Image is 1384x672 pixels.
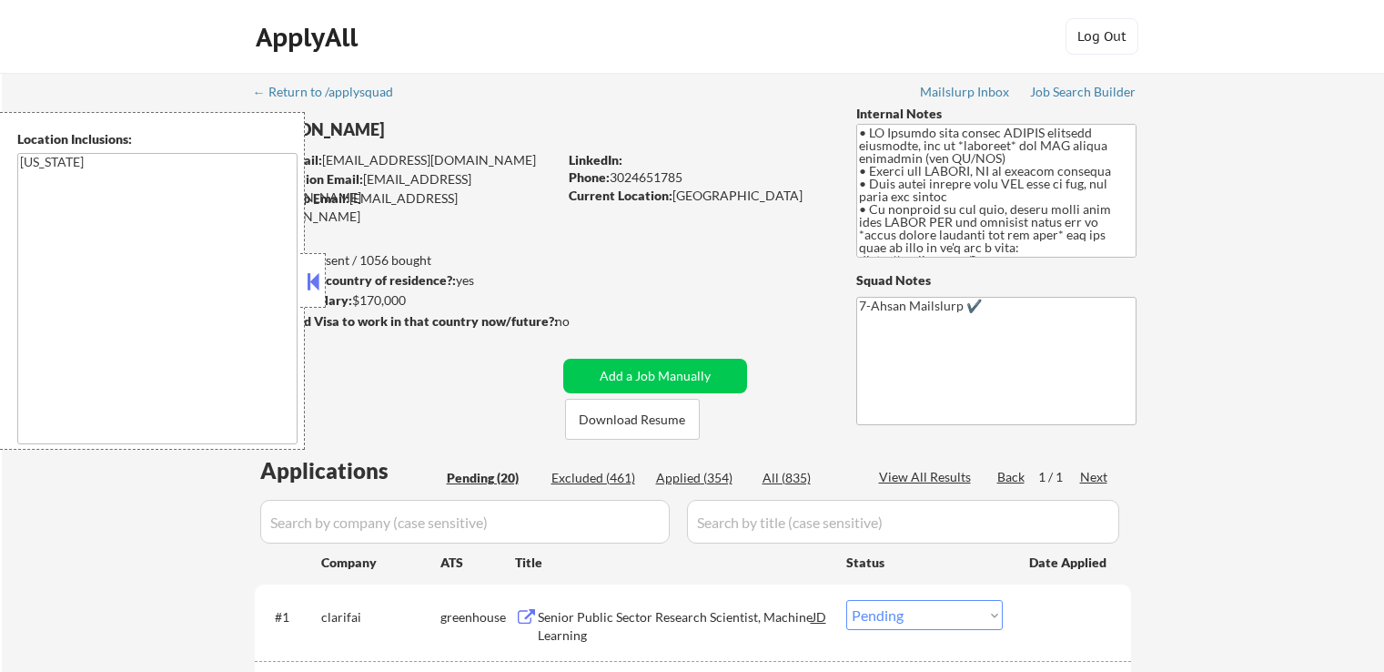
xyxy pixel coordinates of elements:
strong: Current Location: [569,188,672,203]
a: ← Return to /applysquad [253,85,410,103]
div: yes [254,271,551,290]
strong: LinkedIn: [569,152,622,168]
a: Mailslurp Inbox [920,85,1011,103]
div: Excluded (461) [551,469,642,487]
div: 1 / 1 [1038,468,1080,486]
div: All (835) [763,469,854,487]
div: Back [997,468,1026,486]
div: $170,000 [254,291,557,310]
div: Company [321,554,440,572]
div: clarifai [321,608,440,626]
strong: Phone: [569,169,610,185]
div: Title [515,554,829,572]
div: #1 [275,608,307,626]
a: Job Search Builder [1030,85,1136,103]
div: greenhouse [440,608,515,626]
div: ATS [440,554,515,572]
div: Senior Public Sector Research Scientist, Machine Learning [538,608,813,644]
div: [EMAIL_ADDRESS][DOMAIN_NAME] [256,170,557,206]
div: JD [811,600,829,633]
div: ApplyAll [256,22,363,53]
div: Applied (354) [656,469,747,487]
div: ← Return to /applysquad [253,86,410,98]
input: Search by title (case sensitive) [687,500,1119,544]
div: Status [846,545,1003,578]
div: no [555,312,607,331]
div: Pending (20) [447,469,538,487]
div: [EMAIL_ADDRESS][DOMAIN_NAME] [255,189,557,225]
div: [PERSON_NAME] [255,118,629,141]
input: Search by company (case sensitive) [260,500,670,544]
div: [EMAIL_ADDRESS][DOMAIN_NAME] [256,151,557,169]
div: Next [1080,468,1109,486]
div: View All Results [879,468,976,486]
button: Add a Job Manually [563,359,747,393]
div: Applications [260,460,440,482]
div: Internal Notes [856,105,1136,123]
div: 3024651785 [569,168,826,187]
div: Date Applied [1029,554,1109,572]
div: 977 sent / 1056 bought [254,251,557,270]
strong: Will need Visa to work in that country now/future?: [255,313,558,329]
button: Log Out [1066,18,1138,55]
div: Location Inclusions: [17,130,298,148]
div: Job Search Builder [1030,86,1136,98]
div: [GEOGRAPHIC_DATA] [569,187,826,205]
strong: Can work in country of residence?: [254,272,456,288]
div: Mailslurp Inbox [920,86,1011,98]
button: Download Resume [565,399,700,440]
div: Squad Notes [856,271,1136,290]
